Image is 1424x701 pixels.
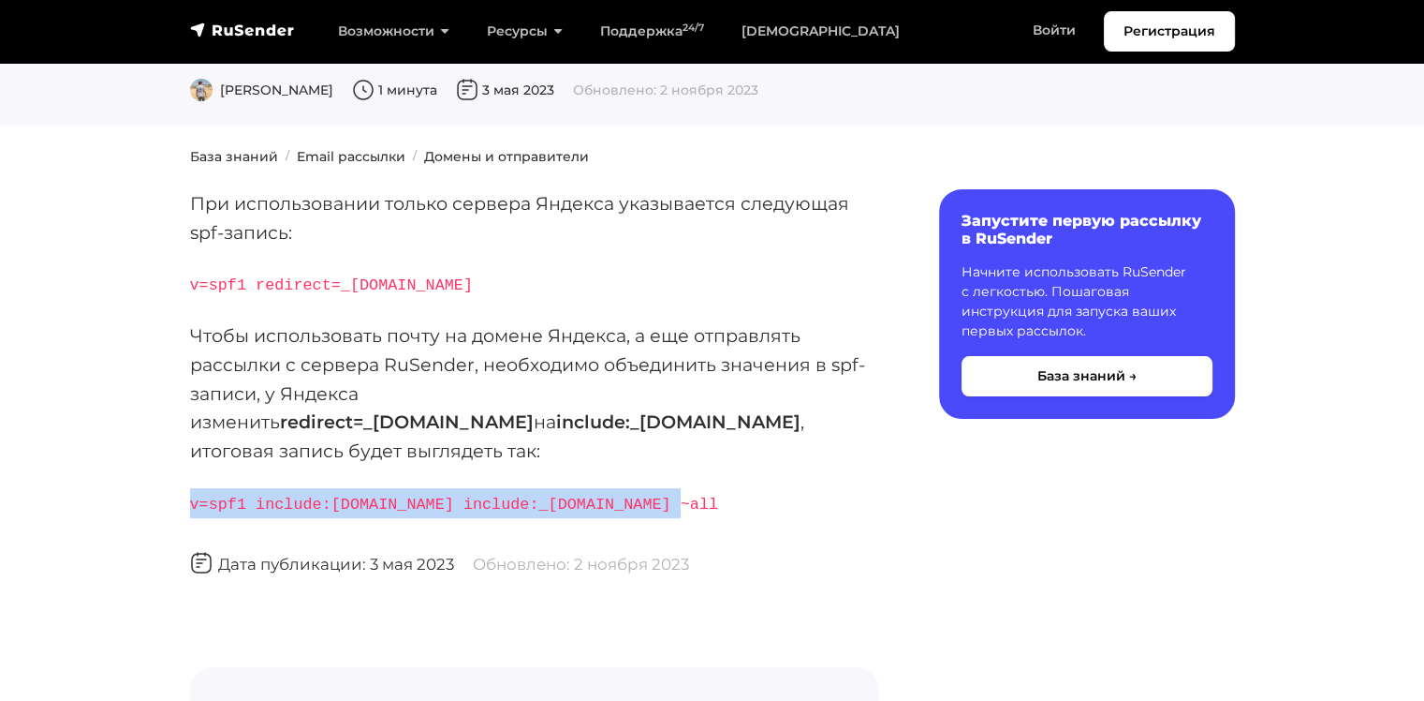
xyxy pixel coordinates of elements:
[1104,11,1235,52] a: Регистрация
[319,12,468,51] a: Возможности
[352,82,437,98] span: 1 минута
[962,262,1212,341] p: Начните использовать RuSender с легкостью. Пошаговая инструкция для запуска ваших первых рассылок.
[962,212,1212,247] h6: Запустите первую рассылку в RuSender
[939,189,1235,419] a: Запустите первую рассылку в RuSender Начните использовать RuSender с легкостью. Пошаговая инструк...
[473,555,689,574] span: Обновлено: 2 ноября 2023
[280,410,534,433] strong: redirect=_[DOMAIN_NAME]
[190,148,278,165] a: База знаний
[190,555,454,574] span: Дата публикации: 3 мая 2023
[352,79,374,101] img: Время чтения
[456,82,554,98] span: 3 мая 2023
[297,148,405,165] a: Email рассылки
[468,12,581,51] a: Ресурсы
[723,12,918,51] a: [DEMOGRAPHIC_DATA]
[556,410,800,433] strong: include:_[DOMAIN_NAME]
[683,22,704,34] sup: 24/7
[456,79,478,101] img: Дата публикации
[190,552,213,574] img: Дата публикации
[1014,11,1094,50] a: Войти
[573,82,758,98] span: Обновлено: 2 ноября 2023
[190,496,718,514] code: v=spf1 include:[DOMAIN_NAME] include:_[DOMAIN_NAME] ~all
[424,148,589,165] a: Домены и отправители
[190,21,295,39] img: RuSender
[190,321,879,466] p: Чтобы использовать почту на домене Яндекса, а еще отправлять рассылки с сервера RuSender, необход...
[179,147,1246,167] nav: breadcrumb
[962,356,1212,396] button: База знаний →
[190,82,333,98] span: [PERSON_NAME]
[190,276,473,294] code: v=spf1 redirect=_[DOMAIN_NAME]
[190,189,879,246] p: При использовании только сервера Яндекса указывается следующая spf-запись:
[581,12,723,51] a: Поддержка24/7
